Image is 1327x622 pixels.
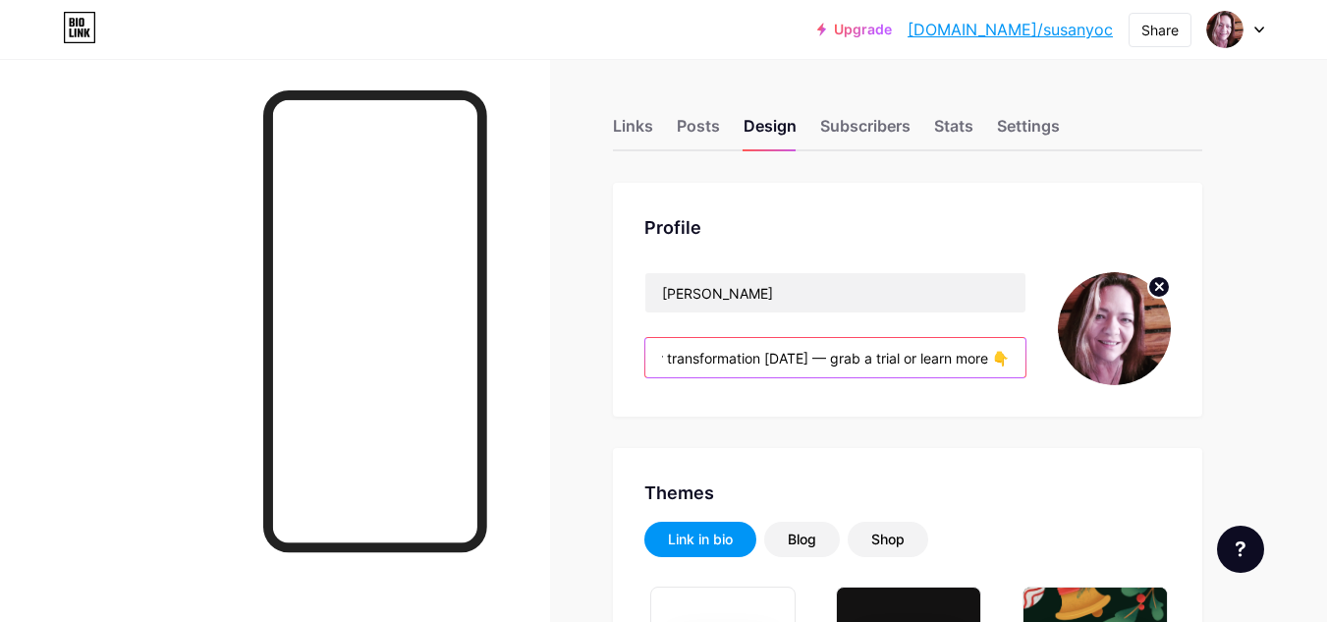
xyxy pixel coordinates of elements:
[934,114,973,149] div: Stats
[644,214,1171,241] div: Profile
[668,530,733,549] div: Link in bio
[677,114,720,149] div: Posts
[908,18,1113,41] a: [DOMAIN_NAME]/susanyoc
[1206,11,1244,48] img: Susan Yockey
[1058,272,1171,385] img: Susan Yockey
[613,114,653,149] div: Links
[997,114,1060,149] div: Settings
[820,114,911,149] div: Subscribers
[817,22,892,37] a: Upgrade
[871,530,905,549] div: Shop
[645,273,1025,312] input: Name
[1141,20,1179,40] div: Share
[644,480,1171,506] div: Themes
[744,114,797,149] div: Design
[645,338,1025,377] input: Bio
[788,530,816,549] div: Blog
